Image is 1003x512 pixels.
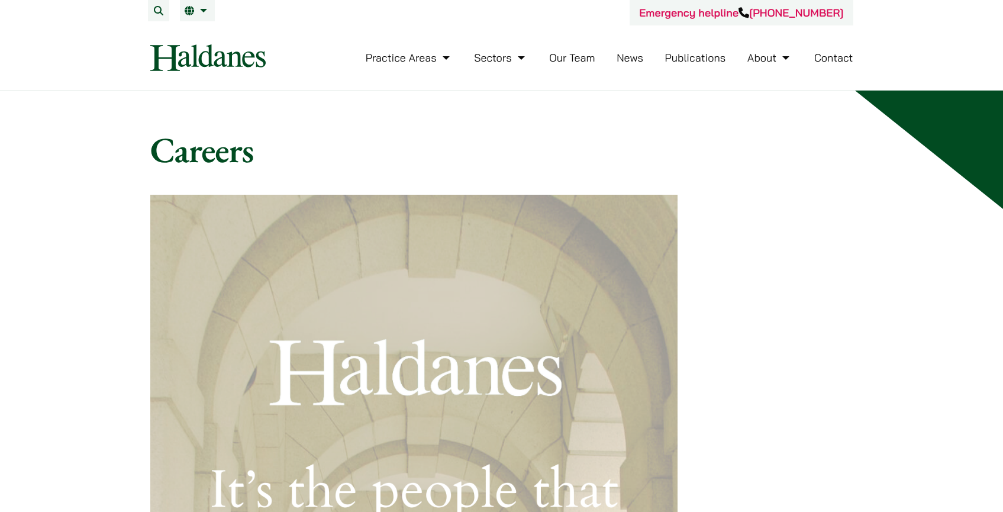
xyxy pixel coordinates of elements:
a: Publications [665,51,726,65]
h1: Careers [150,128,853,171]
a: About [747,51,792,65]
a: Our Team [549,51,595,65]
a: Practice Areas [366,51,453,65]
a: Contact [814,51,853,65]
img: Logo of Haldanes [150,44,266,71]
a: News [617,51,643,65]
a: Sectors [474,51,527,65]
a: EN [185,6,210,15]
a: Emergency helpline[PHONE_NUMBER] [639,6,843,20]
